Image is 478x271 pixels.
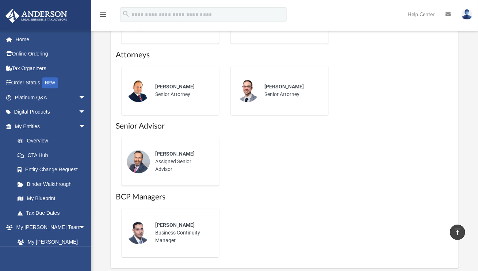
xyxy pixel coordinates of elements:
a: Home [5,32,97,47]
a: Digital Productsarrow_drop_down [5,105,97,119]
span: arrow_drop_down [79,90,93,105]
img: thumbnail [127,221,150,244]
a: Overview [10,134,97,148]
img: thumbnail [236,79,259,102]
a: Entity Change Request [10,163,97,177]
img: User Pic [462,9,473,20]
span: [PERSON_NAME] [264,84,304,89]
a: vertical_align_top [450,225,465,240]
i: search [122,10,130,18]
a: Online Ordering [5,47,97,61]
i: vertical_align_top [453,228,462,236]
a: Tax Due Dates [10,206,97,220]
div: Business Continuity Manager [150,216,214,249]
span: arrow_drop_down [79,220,93,235]
span: arrow_drop_down [79,119,93,134]
div: Assigned Senior Advisor [150,145,214,178]
img: thumbnail [127,79,150,102]
span: [PERSON_NAME] [155,84,195,89]
a: Platinum Q&Aarrow_drop_down [5,90,97,105]
a: Binder Walkthrough [10,177,97,191]
a: menu [99,14,107,19]
span: arrow_drop_down [79,105,93,120]
div: Senior Attorney [150,78,214,103]
img: thumbnail [127,150,150,173]
a: Order StatusNEW [5,76,97,91]
a: My Entitiesarrow_drop_down [5,119,97,134]
div: Senior Attorney [259,78,323,103]
h1: Senior Advisor [116,121,454,131]
a: My [PERSON_NAME] Team [10,234,89,258]
a: CTA Hub [10,148,97,163]
a: Tax Organizers [5,61,97,76]
i: menu [99,10,107,19]
div: NEW [42,77,58,88]
a: My [PERSON_NAME] Teamarrow_drop_down [5,220,93,235]
a: My Blueprint [10,191,93,206]
h1: BCP Managers [116,192,454,202]
span: [PERSON_NAME] [155,151,195,157]
span: [PERSON_NAME] [155,222,195,228]
img: Anderson Advisors Platinum Portal [3,9,69,23]
h1: Attorneys [116,50,454,60]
